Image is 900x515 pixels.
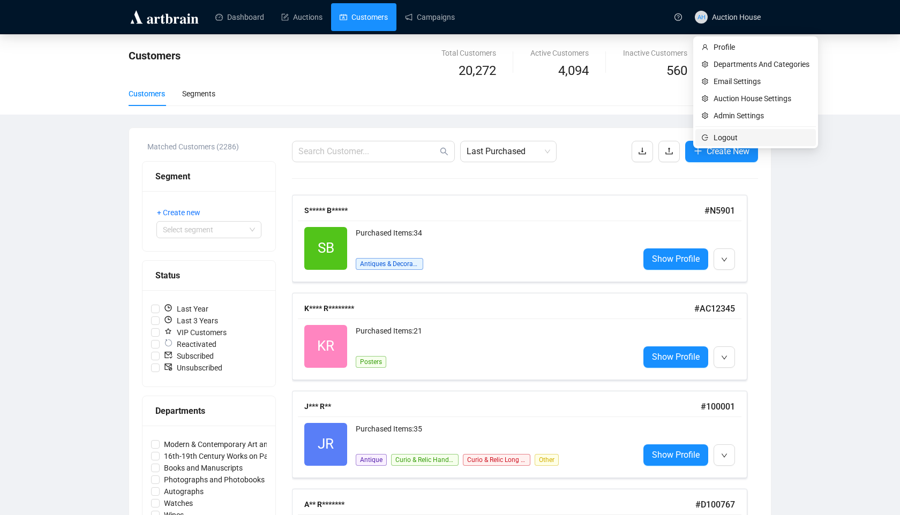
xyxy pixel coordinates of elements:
span: Profile [714,41,809,53]
span: SB [318,237,334,259]
span: KR [317,335,334,357]
div: Segments [182,88,215,100]
span: logout [702,134,709,141]
a: Campaigns [405,3,455,31]
div: Matched Customers (2286) [147,141,276,153]
span: down [721,452,727,459]
span: Other [535,454,559,466]
a: Customers [340,3,388,31]
span: # D100767 [695,499,735,510]
span: Last Purchased [467,141,550,162]
a: K**** R********#AC12345KRPurchased Items:21PostersShow Profile [292,293,758,380]
span: download [638,147,647,155]
span: upload [665,147,673,155]
span: 20,272 [459,61,496,81]
div: Purchased Items: 21 [356,325,631,346]
span: Subscribed [160,350,218,362]
span: Watches [160,497,197,509]
span: 560 [666,63,687,78]
span: question-circle [674,13,682,21]
span: Show Profile [652,252,700,266]
span: 4,094 [558,61,589,81]
span: VIP Customers [160,327,231,338]
button: Create New [685,141,758,162]
a: Show Profile [643,346,708,368]
div: Inactive Customers [623,47,687,59]
span: Curio & Relic Handgun [391,454,459,466]
span: Modern & Contemporary Art and Editions [160,438,305,450]
span: # 100001 [701,402,735,412]
span: Posters [356,356,386,368]
a: Show Profile [643,444,708,466]
span: Show Profile [652,350,700,363]
span: Autographs [160,486,208,497]
img: logo [129,9,200,26]
div: Status [155,269,262,282]
span: Departments And Categories [714,58,809,70]
span: Email Settings [714,75,809,87]
span: Books and Manuscripts [160,462,247,474]
span: plus [694,147,702,155]
span: Unsubscribed [160,362,227,374]
span: Logout [714,132,809,143]
span: Show Profile [652,448,700,461]
a: S***** B*****#N5901SBPurchased Items:34Antiques & Decorative ArtsShow Profile [292,195,758,282]
span: Last Year [160,303,213,315]
span: Antiques & Decorative Arts [356,258,423,270]
div: Purchased Items: 34 [356,227,631,248]
span: setting [702,112,709,119]
span: # AC12345 [694,304,735,314]
span: setting [702,61,709,67]
div: Departments [155,404,262,418]
span: Last 3 Years [160,315,222,327]
div: Customers [129,88,165,100]
button: + Create new [156,204,209,221]
span: search [440,147,448,156]
span: Reactivated [160,338,221,350]
div: Segment [155,170,262,183]
span: setting [702,95,709,102]
span: JR [318,433,334,455]
span: setting [702,78,709,85]
span: # N5901 [704,206,735,216]
input: Search Customer... [298,145,438,158]
span: Admin Settings [714,110,809,122]
span: 16th-19th Century Works on Paper [160,450,283,462]
span: Antique [356,454,387,466]
span: down [721,354,727,361]
span: user [702,44,709,50]
span: Curio & Relic Long Gun [463,454,530,466]
a: Dashboard [215,3,264,31]
span: AH [697,12,705,22]
a: Auctions [281,3,322,31]
span: Customers [129,49,181,62]
span: Create New [707,145,749,158]
span: down [721,256,727,263]
div: Total Customers [441,47,496,59]
div: Active Customers [530,47,589,59]
span: Photographs and Photobooks [160,474,269,486]
a: J*** R**#100001JRPurchased Items:35AntiqueCurio & Relic HandgunCurio & Relic Long GunOtherShow Pr... [292,391,758,478]
span: Auction House [712,13,761,21]
a: Show Profile [643,248,708,270]
span: + Create new [157,207,200,218]
span: Auction House Settings [714,93,809,104]
div: Purchased Items: 35 [356,423,631,444]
